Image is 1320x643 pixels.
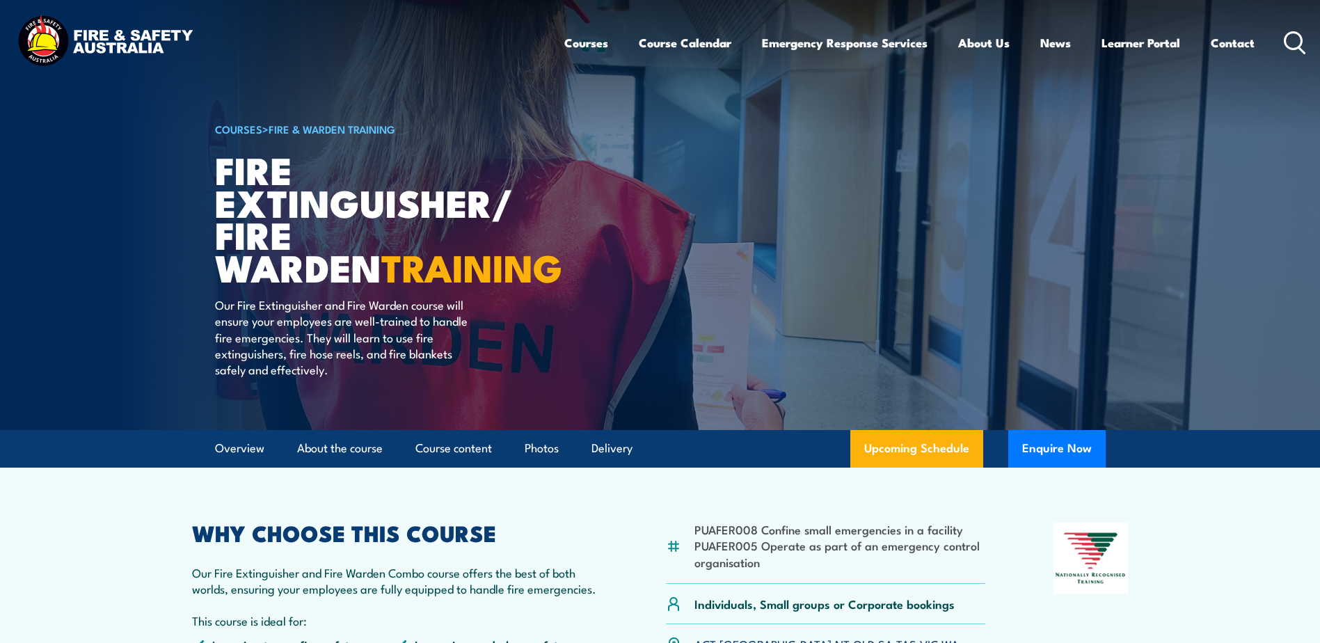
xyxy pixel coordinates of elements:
h2: WHY CHOOSE THIS COURSE [192,523,598,542]
a: About the course [297,430,383,467]
a: Upcoming Schedule [850,430,983,468]
a: About Us [958,24,1010,61]
a: Contact [1211,24,1255,61]
li: PUAFER008 Confine small emergencies in a facility [694,521,986,537]
a: Overview [215,430,264,467]
h1: Fire Extinguisher/ Fire Warden [215,153,559,283]
a: Fire & Warden Training [269,121,395,136]
a: Emergency Response Services [762,24,928,61]
a: Course Calendar [639,24,731,61]
h6: > [215,120,559,137]
a: Learner Portal [1102,24,1180,61]
p: Our Fire Extinguisher and Fire Warden Combo course offers the best of both worlds, ensuring your ... [192,564,598,597]
a: Courses [564,24,608,61]
button: Enquire Now [1008,430,1106,468]
p: Our Fire Extinguisher and Fire Warden course will ensure your employees are well-trained to handl... [215,296,469,378]
li: PUAFER005 Operate as part of an emergency control organisation [694,537,986,570]
a: Course content [415,430,492,467]
a: Photos [525,430,559,467]
a: News [1040,24,1071,61]
p: This course is ideal for: [192,612,598,628]
a: Delivery [591,430,633,467]
a: COURSES [215,121,262,136]
img: Nationally Recognised Training logo. [1053,523,1129,594]
p: Individuals, Small groups or Corporate bookings [694,596,955,612]
strong: TRAINING [381,237,562,295]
